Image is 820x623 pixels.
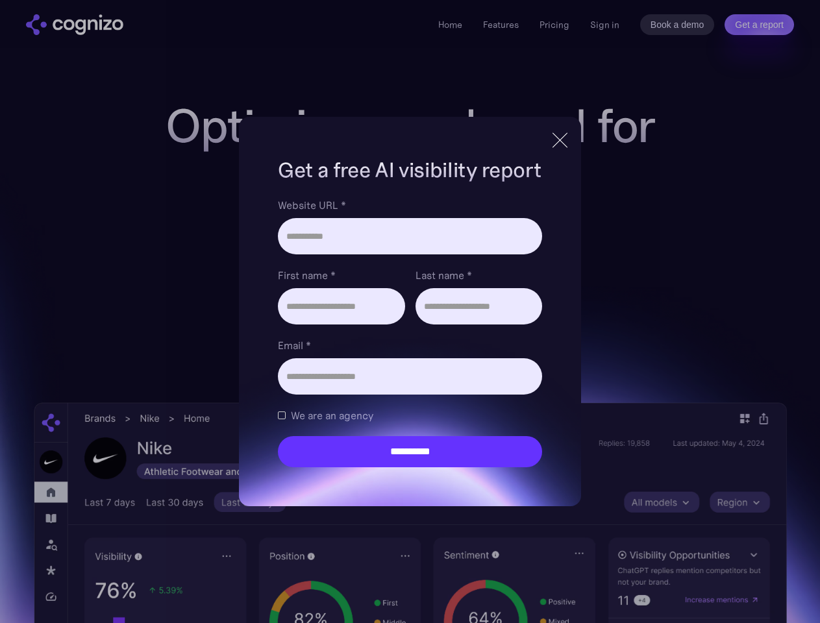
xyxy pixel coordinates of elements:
[291,408,373,423] span: We are an agency
[278,337,541,353] label: Email *
[416,267,542,283] label: Last name *
[278,197,541,467] form: Brand Report Form
[278,156,541,184] h1: Get a free AI visibility report
[278,197,541,213] label: Website URL *
[278,267,404,283] label: First name *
